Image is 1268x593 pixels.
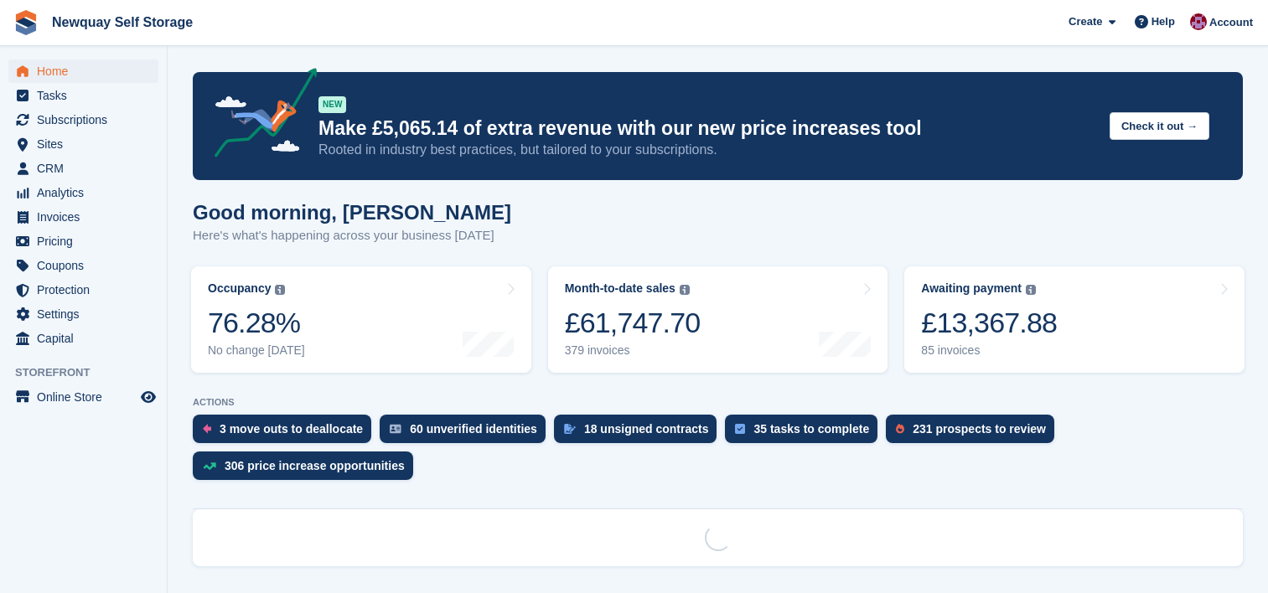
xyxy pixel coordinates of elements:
div: Awaiting payment [921,281,1022,296]
span: CRM [37,157,137,180]
a: menu [8,302,158,326]
span: Create [1069,13,1102,30]
img: task-75834270c22a3079a89374b754ae025e5fb1db73e45f91037f5363f120a921f8.svg [735,424,745,434]
div: Occupancy [208,281,271,296]
span: Coupons [37,254,137,277]
div: Month-to-date sales [565,281,675,296]
a: 60 unverified identities [380,415,554,451]
a: 306 price increase opportunities [193,451,422,488]
img: prospect-51fa495bee0391a8d652442698ab0144808aea92771e9ea1ae160a38d050c398.svg [896,424,904,434]
a: 35 tasks to complete [725,415,886,451]
a: menu [8,108,158,131]
a: Newquay Self Storage [45,8,199,36]
span: Subscriptions [37,108,137,131]
a: menu [8,59,158,83]
span: Pricing [37,229,137,253]
img: price-adjustments-announcement-icon-8257ccfd72463d97f412b2fc003d46551f7dbcb40ab6d574587a9cd5c0d94... [200,68,318,163]
img: icon-info-grey-7440780725fd019a000dd9b08b2336e03edf1995a4989e88bcd33f0948082b44.svg [275,285,285,295]
a: Month-to-date sales £61,747.70 379 invoices [548,266,888,373]
div: 60 unverified identities [410,422,537,436]
h1: Good morning, [PERSON_NAME] [193,201,511,224]
a: menu [8,205,158,229]
a: menu [8,132,158,156]
a: menu [8,181,158,204]
span: Account [1209,14,1253,31]
div: 306 price increase opportunities [225,459,405,472]
a: Occupancy 76.28% No change [DATE] [191,266,531,373]
a: menu [8,157,158,180]
p: Here's what's happening across your business [DATE] [193,226,511,245]
p: ACTIONS [193,397,1243,408]
a: menu [8,385,158,409]
span: Online Store [37,385,137,409]
div: £61,747.70 [565,306,701,340]
p: Make £5,065.14 of extra revenue with our new price increases tool [318,116,1096,141]
a: Preview store [138,387,158,407]
img: stora-icon-8386f47178a22dfd0bd8f6a31ec36ba5ce8667c1dd55bd0f319d3a0aa187defe.svg [13,10,39,35]
span: Protection [37,278,137,302]
div: No change [DATE] [208,343,305,358]
span: Sites [37,132,137,156]
div: £13,367.88 [921,306,1057,340]
a: 3 move outs to deallocate [193,415,380,451]
a: menu [8,278,158,302]
span: Help [1152,13,1175,30]
a: 18 unsigned contracts [554,415,726,451]
button: Check it out → [1110,112,1209,140]
span: Settings [37,302,137,326]
a: 231 prospects to review [886,415,1063,451]
p: Rooted in industry best practices, but tailored to your subscriptions. [318,141,1096,159]
a: menu [8,254,158,277]
div: 35 tasks to complete [753,422,869,436]
div: 85 invoices [921,343,1057,358]
div: 3 move outs to deallocate [220,422,363,436]
img: price_increase_opportunities-93ffe204e8149a01c8c9dc8f82e8f89637d9d84a8eef4429ea346261dce0b2c0.svg [203,462,216,470]
img: move_outs_to_deallocate_icon-f764333ba52eb49d3ac5e1228854f67142a1ed5810a6f6cc68b1a99e826820c5.svg [203,424,211,434]
div: NEW [318,96,346,113]
img: Paul Upson [1190,13,1207,30]
span: Capital [37,327,137,350]
span: Storefront [15,364,167,381]
img: icon-info-grey-7440780725fd019a000dd9b08b2336e03edf1995a4989e88bcd33f0948082b44.svg [680,285,690,295]
div: 76.28% [208,306,305,340]
div: 18 unsigned contracts [584,422,709,436]
span: Home [37,59,137,83]
span: Invoices [37,205,137,229]
div: 379 invoices [565,343,701,358]
img: contract_signature_icon-13c848040528278c33f63329250d36e43548de30e8caae1d1a13099fd9432cc5.svg [564,424,576,434]
a: menu [8,84,158,107]
a: menu [8,327,158,350]
span: Tasks [37,84,137,107]
img: verify_identity-adf6edd0f0f0b5bbfe63781bf79b02c33cf7c696d77639b501bdc392416b5a36.svg [390,424,401,434]
a: Awaiting payment £13,367.88 85 invoices [904,266,1245,373]
a: menu [8,229,158,253]
div: 231 prospects to review [913,422,1046,436]
span: Analytics [37,181,137,204]
img: icon-info-grey-7440780725fd019a000dd9b08b2336e03edf1995a4989e88bcd33f0948082b44.svg [1026,285,1036,295]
